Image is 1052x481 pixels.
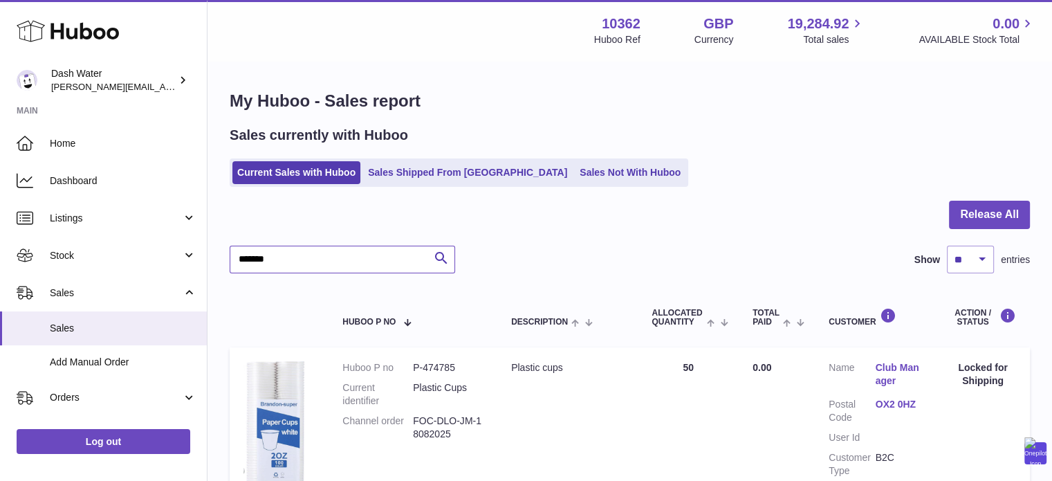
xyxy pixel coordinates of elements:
span: entries [1001,253,1030,266]
span: Dashboard [50,174,196,188]
img: james@dash-water.com [17,70,37,91]
dd: Plastic Cups [413,381,483,408]
a: OX2 0HZ [876,398,922,411]
span: Total sales [803,33,865,46]
strong: 10362 [602,15,640,33]
dd: FOC-DLO-JM-18082025 [413,415,483,441]
div: Huboo Ref [594,33,640,46]
span: 0.00 [753,362,771,373]
label: Show [914,253,940,266]
span: 19,284.92 [787,15,849,33]
a: Sales Not With Huboo [575,161,685,184]
dt: Postal Code [829,398,875,424]
span: Description [511,318,568,327]
span: Add Manual Order [50,356,196,369]
a: Log out [17,429,190,454]
span: Listings [50,212,182,225]
dd: B2C [876,451,922,478]
div: Plastic cups [511,361,624,374]
a: 0.00 AVAILABLE Stock Total [919,15,1035,46]
span: Sales [50,322,196,335]
span: [PERSON_NAME][EMAIL_ADDRESS][DOMAIN_NAME] [51,81,277,92]
span: Total paid [753,309,779,327]
div: Customer [829,308,922,327]
div: Action / Status [950,308,1016,327]
a: 19,284.92 Total sales [787,15,865,46]
span: Sales [50,287,182,300]
span: ALLOCATED Quantity [652,309,703,327]
dt: Channel order [342,415,413,441]
dt: Current identifier [342,381,413,408]
h1: My Huboo - Sales report [230,90,1030,112]
span: Home [50,137,196,150]
a: Sales Shipped From [GEOGRAPHIC_DATA] [363,161,572,184]
span: 0.00 [993,15,1019,33]
div: Locked for Shipping [950,361,1016,388]
dt: User Id [829,431,875,444]
div: Dash Water [51,67,176,93]
dd: P-474785 [413,361,483,374]
div: Currency [694,33,734,46]
span: Orders [50,391,182,404]
span: AVAILABLE Stock Total [919,33,1035,46]
span: Stock [50,249,182,262]
span: Huboo P no [342,318,396,327]
a: Current Sales with Huboo [232,161,360,184]
dt: Huboo P no [342,361,413,374]
strong: GBP [703,15,733,33]
a: Club Manager [876,361,922,388]
dt: Customer Type [829,451,875,478]
h2: Sales currently with Huboo [230,126,408,145]
button: Release All [949,201,1030,229]
dt: Name [829,361,875,391]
